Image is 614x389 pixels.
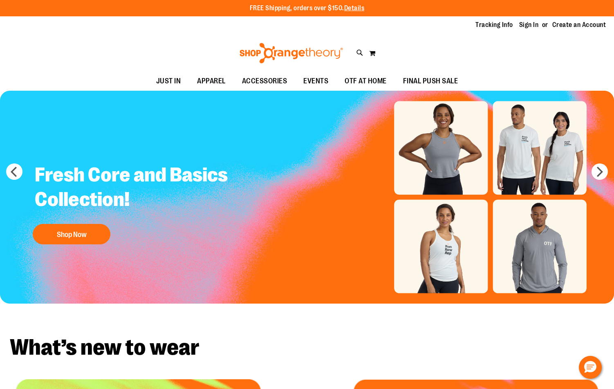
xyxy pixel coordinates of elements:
[29,156,244,220] h2: Fresh Core and Basics Collection!
[475,20,513,29] a: Tracking Info
[33,224,110,244] button: Shop Now
[403,72,458,90] span: FINAL PUSH SALE
[395,72,466,91] a: FINAL PUSH SALE
[592,163,608,180] button: next
[344,4,365,12] a: Details
[552,20,606,29] a: Create an Account
[250,4,365,13] p: FREE Shipping, orders over $150.
[29,156,244,248] a: Fresh Core and Basics Collection! Shop Now
[148,72,189,91] a: JUST IN
[238,43,344,63] img: Shop Orangetheory
[156,72,181,90] span: JUST IN
[519,20,539,29] a: Sign In
[197,72,226,90] span: APPAREL
[303,72,328,90] span: EVENTS
[336,72,395,91] a: OTF AT HOME
[234,72,296,91] a: ACCESSORIES
[189,72,234,91] a: APPAREL
[6,163,22,180] button: prev
[10,336,604,359] h2: What’s new to wear
[295,72,336,91] a: EVENTS
[242,72,287,90] span: ACCESSORIES
[579,356,602,379] button: Hello, have a question? Let’s chat.
[345,72,387,90] span: OTF AT HOME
